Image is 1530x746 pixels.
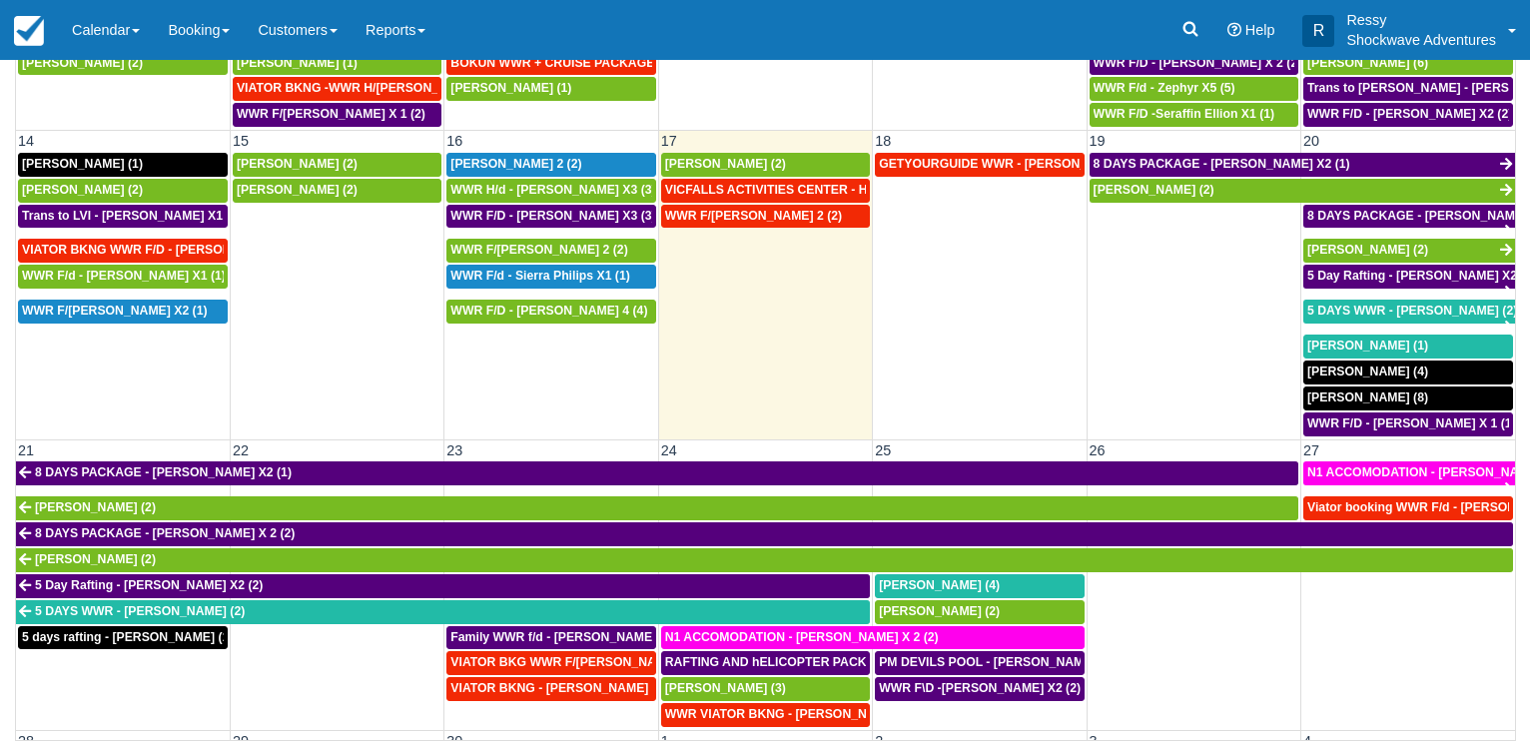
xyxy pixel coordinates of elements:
span: [PERSON_NAME] (1) [1307,339,1428,353]
a: WWR F/D - [PERSON_NAME] X2 (2) [1303,103,1513,127]
span: WWR F/[PERSON_NAME] 2 (2) [665,209,842,223]
span: [PERSON_NAME] (1) [237,56,358,70]
a: RAFTING AND hELICOPTER PACKAGE - [PERSON_NAME] X1 (1) [661,651,870,675]
i: Help [1227,23,1241,37]
span: WWR H/d - [PERSON_NAME] X3 (3) [450,183,655,197]
span: 5 Day Rafting - [PERSON_NAME] X2 (2) [35,578,263,592]
a: [PERSON_NAME] (8) [1303,386,1513,410]
span: WWR F/[PERSON_NAME] X2 (1) [22,304,208,318]
span: WWR VIATOR BKNG - [PERSON_NAME] 2 (2) [665,707,927,721]
span: 8 DAYS PACKAGE - [PERSON_NAME] X2 (1) [1094,157,1350,171]
a: [PERSON_NAME] (2) [875,600,1084,624]
a: [PERSON_NAME] (1) [1303,335,1513,359]
span: Trans to LVI - [PERSON_NAME] X1 (1) [22,209,241,223]
a: 8 DAYS PACKAGE - [PERSON_NAME] X 2 (2) [16,522,1513,546]
span: [PERSON_NAME] (2) [35,500,156,514]
a: [PERSON_NAME] (2) [1090,179,1515,203]
span: [PERSON_NAME] (6) [1307,56,1428,70]
span: 14 [16,133,36,149]
span: WWR F\D -[PERSON_NAME] X2 (2) [879,681,1081,695]
span: WWR F/D - [PERSON_NAME] X2 (2) [1307,107,1512,121]
a: VIATOR BKNG - [PERSON_NAME] 2 (2) [446,677,655,701]
a: [PERSON_NAME] (2) [233,153,441,177]
span: WWR F/d - Sierra Philips X1 (1) [450,269,629,283]
a: Trans to [PERSON_NAME] - [PERSON_NAME] X 1 (2) [1303,77,1513,101]
span: 5 DAYS WWR - [PERSON_NAME] (2) [35,604,245,618]
span: [PERSON_NAME] (2) [665,157,786,171]
a: [PERSON_NAME] (4) [875,574,1084,598]
a: GETYOURGUIDE WWR - [PERSON_NAME] X 9 (9) [875,153,1084,177]
span: [PERSON_NAME] (2) [1094,183,1214,197]
a: WWR F/d - [PERSON_NAME] X1 (1) [18,265,228,289]
a: N1 ACCOMODATION - [PERSON_NAME] X 2 (2) [661,626,1085,650]
a: WWR F/d - Zephyr X5 (5) [1090,77,1298,101]
a: [PERSON_NAME] (1) [446,77,655,101]
a: WWR F/D - [PERSON_NAME] X3 (3) [446,205,655,229]
span: 21 [16,442,36,458]
a: 8 DAYS PACKAGE - [PERSON_NAME] X 2 (2) [1303,205,1515,229]
a: VICFALLS ACTIVITIES CENTER - HELICOPTER -[PERSON_NAME] X 4 (4) [661,179,870,203]
a: [PERSON_NAME] (2) [233,179,441,203]
span: WWR F/D - [PERSON_NAME] 4 (4) [450,304,647,318]
span: Help [1245,22,1275,38]
span: [PERSON_NAME] (2) [237,183,358,197]
a: [PERSON_NAME] (2) [16,548,1513,572]
a: [PERSON_NAME] (2) [18,179,228,203]
span: 8 DAYS PACKAGE - [PERSON_NAME] X 2 (2) [35,526,295,540]
a: WWR F/D - [PERSON_NAME] X 2 (2) [1090,52,1298,76]
a: [PERSON_NAME] (2) [18,52,228,76]
a: Trans to LVI - [PERSON_NAME] X1 (1) [18,205,228,229]
span: PM DEVILS POOL - [PERSON_NAME] X 2 (2) [879,655,1136,669]
span: [PERSON_NAME] (4) [879,578,1000,592]
span: [PERSON_NAME] (2) [35,552,156,566]
span: 26 [1088,442,1108,458]
span: 25 [873,442,893,458]
a: VIATOR BKNG WWR F/D - [PERSON_NAME] X 1 (1) [18,239,228,263]
span: VICFALLS ACTIVITIES CENTER - HELICOPTER -[PERSON_NAME] X 4 (4) [665,183,1088,197]
a: Viator booking WWR F/d - [PERSON_NAME] 3 (3) [1303,496,1513,520]
a: BOKUN WWR + CRUISE PACKAGE - [PERSON_NAME] South X 2 (2) [446,52,655,76]
a: [PERSON_NAME] (4) [1303,361,1513,384]
span: 17 [659,133,679,149]
span: 18 [873,133,893,149]
a: WWR H/d - [PERSON_NAME] X3 (3) [446,179,655,203]
a: [PERSON_NAME] (2) [1303,239,1515,263]
span: [PERSON_NAME] (1) [450,81,571,95]
span: Family WWR f/d - [PERSON_NAME] X 4 (4) [450,630,696,644]
span: 5 DAYS WWR - [PERSON_NAME] (2) [1307,304,1517,318]
a: WWR VIATOR BKNG - [PERSON_NAME] 2 (2) [661,703,870,727]
span: WWR F/d - Zephyr X5 (5) [1094,81,1235,95]
span: WWR F/[PERSON_NAME] X 1 (2) [237,107,425,121]
p: Ressy [1346,10,1496,30]
a: 8 DAYS PACKAGE - [PERSON_NAME] X2 (1) [1090,153,1515,177]
a: [PERSON_NAME] (3) [661,677,870,701]
a: WWR F\D -[PERSON_NAME] X2 (2) [875,677,1084,701]
a: WWR F/[PERSON_NAME] 2 (2) [661,205,870,229]
a: 5 DAYS WWR - [PERSON_NAME] (2) [1303,300,1515,324]
a: WWR F/D - [PERSON_NAME] X 1 (1) [1303,412,1513,436]
span: RAFTING AND hELICOPTER PACKAGE - [PERSON_NAME] X1 (1) [665,655,1044,669]
span: WWR F/D -Seraffin Ellion X1 (1) [1094,107,1274,121]
a: [PERSON_NAME] (2) [16,496,1298,520]
span: 22 [231,442,251,458]
a: WWR F/d - Sierra Philips X1 (1) [446,265,655,289]
span: [PERSON_NAME] (8) [1307,390,1428,404]
a: N1 ACCOMODATION - [PERSON_NAME] X 2 (2) [1303,461,1515,485]
a: WWR F/[PERSON_NAME] X 1 (2) [233,103,441,127]
span: WWR F/D - [PERSON_NAME] X 1 (1) [1307,416,1516,430]
a: WWR F/D - [PERSON_NAME] 4 (4) [446,300,655,324]
a: 5 Day Rafting - [PERSON_NAME] X2 (2) [16,574,870,598]
span: BOKUN WWR + CRUISE PACKAGE - [PERSON_NAME] South X 2 (2) [450,56,846,70]
a: [PERSON_NAME] (6) [1303,52,1513,76]
span: 15 [231,133,251,149]
a: VIATOR BKG WWR F/[PERSON_NAME] [PERSON_NAME] 2 (2) [446,651,655,675]
span: WWR F/[PERSON_NAME] 2 (2) [450,243,627,257]
span: 5 days rafting - [PERSON_NAME] (1) [22,630,233,644]
a: [PERSON_NAME] 2 (2) [446,153,655,177]
a: 5 days rafting - [PERSON_NAME] (1) [18,626,228,650]
p: Shockwave Adventures [1346,30,1496,50]
span: VIATOR BKNG WWR F/D - [PERSON_NAME] X 1 (1) [22,243,319,257]
a: 8 DAYS PACKAGE - [PERSON_NAME] X2 (1) [16,461,1298,485]
span: [PERSON_NAME] (3) [665,681,786,695]
span: GETYOURGUIDE WWR - [PERSON_NAME] X 9 (9) [879,157,1166,171]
